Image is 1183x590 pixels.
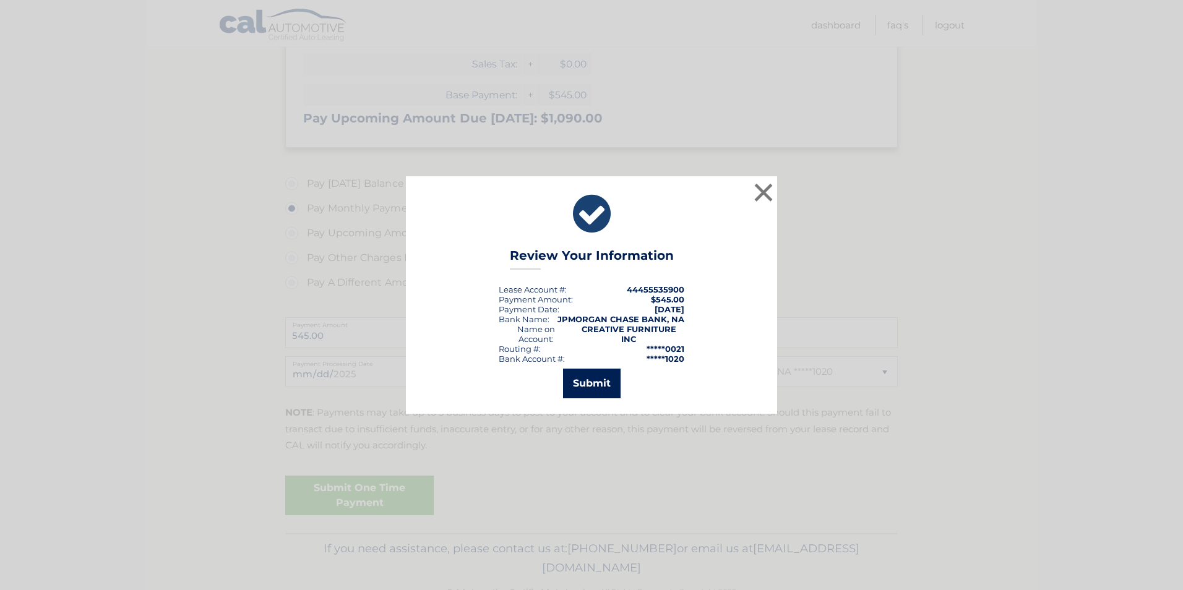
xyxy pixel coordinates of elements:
[499,324,573,344] div: Name on Account:
[499,294,573,304] div: Payment Amount:
[751,180,776,205] button: ×
[582,324,676,344] strong: CREATIVE FURNITURE INC
[499,344,541,354] div: Routing #:
[499,354,565,364] div: Bank Account #:
[651,294,684,304] span: $545.00
[655,304,684,314] span: [DATE]
[510,248,674,270] h3: Review Your Information
[499,304,559,314] div: :
[563,369,621,398] button: Submit
[557,314,684,324] strong: JPMORGAN CHASE BANK, NA
[499,284,567,294] div: Lease Account #:
[499,304,557,314] span: Payment Date
[499,314,549,324] div: Bank Name:
[627,284,684,294] strong: 44455535900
